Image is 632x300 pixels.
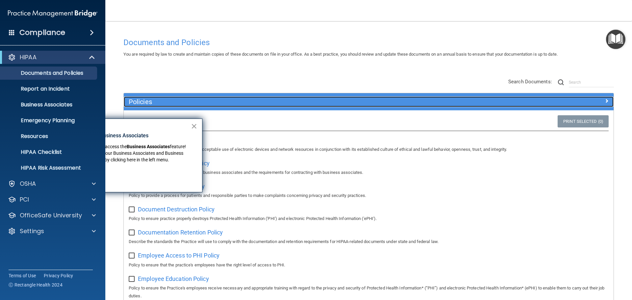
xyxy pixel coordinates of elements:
img: PMB logo [8,7,97,20]
h4: Compliance [19,28,65,37]
a: Privacy Policy [44,272,73,279]
p: HIPAA Checklist [4,149,94,155]
p: Policy that defines acceptable and unacceptable use of electronic devices and network resources i... [129,146,609,153]
span: Search Documents: [508,79,552,85]
p: Report an Incident [4,86,94,92]
p: New Location for Business Associates [58,132,191,139]
span: Documentation Retention Policy [138,229,223,236]
span: You are required by law to create and maintain copies of these documents on file in your office. ... [123,52,558,57]
span: Employee Education Policy [138,275,209,282]
p: Describe the standards the Practice will use to comply with the documentation and retention requi... [129,238,609,246]
input: Search [569,77,614,87]
h4: Documents and Policies [123,38,614,47]
a: Print Selected (0) [558,115,609,127]
p: Policy to provide a process for patients and responsible parties to make complaints concerning pr... [129,192,609,200]
p: Policy to ensure the Practice's employees receive necessary and appropriate training with regard ... [129,284,609,300]
button: Close [191,121,197,131]
span: Ⓒ Rectangle Health 2024 [9,282,63,288]
p: PCI [20,196,29,204]
p: Policy to ensure practice properly destroys Protected Health Information ('PHI') and electronic P... [129,215,609,223]
span: feature! You can now manage your Business Associates and Business Associate Agreements by clickin... [58,144,187,162]
p: Business Associates [4,101,94,108]
p: HIPAA Risk Assessment [4,165,94,171]
p: Policy that describes the obligations of business associates and the requirements for contracting... [129,169,609,177]
h5: Policies [129,98,486,105]
button: Open Resource Center [606,30,625,49]
span: Document Destruction Policy [138,206,215,213]
p: Emergency Planning [4,117,94,124]
span: Employee Access to PHI Policy [138,252,220,259]
p: Documents and Policies [4,70,94,76]
p: Resources [4,133,94,140]
img: ic-search.3b580494.png [558,79,564,85]
p: OSHA [20,180,36,188]
p: Policy to ensure that the practice's employees have the right level of access to PHI. [129,261,609,269]
p: OfficeSafe University [20,211,82,219]
strong: Business Associates [127,144,170,149]
p: HIPAA [20,53,37,61]
p: Settings [20,227,44,235]
a: Terms of Use [9,272,36,279]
